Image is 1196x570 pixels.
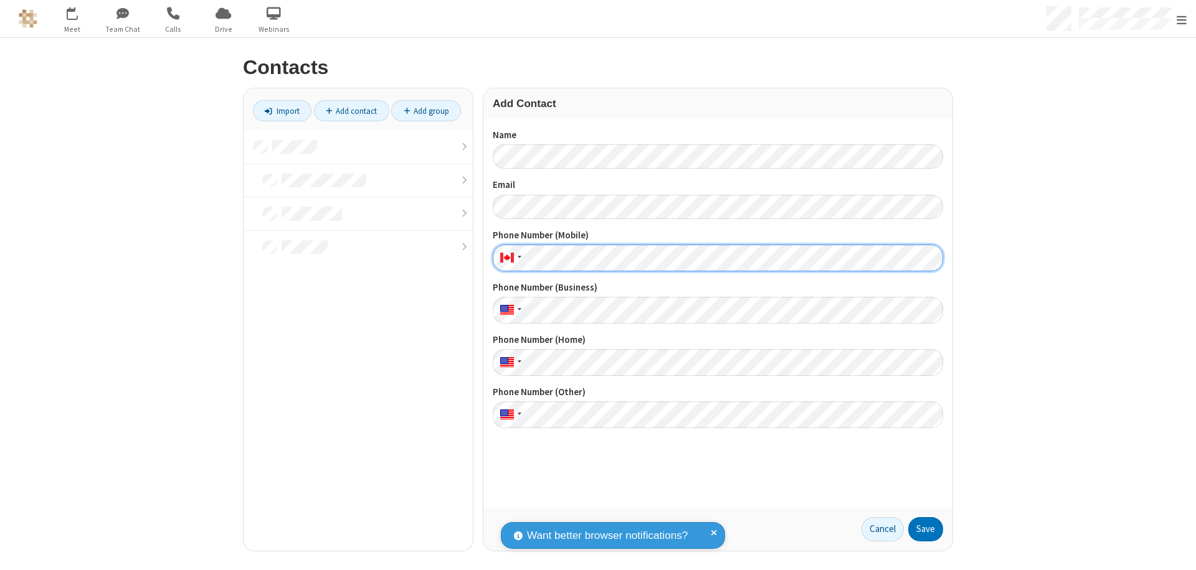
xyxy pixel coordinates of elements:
a: Import [253,100,311,121]
div: United States: + 1 [493,349,525,376]
label: Name [493,128,943,142]
div: United States: + 1 [493,401,525,428]
span: Want better browser notifications? [527,528,688,544]
span: Meet [49,24,95,35]
div: Canada: + 1 [493,245,525,271]
label: Email [493,178,943,192]
span: Drive [200,24,247,35]
label: Phone Number (Other) [493,385,943,399]
label: Phone Number (Home) [493,333,943,347]
a: Add group [391,100,461,121]
img: QA Selenium DO NOT DELETE OR CHANGE [19,9,37,28]
label: Phone Number (Mobile) [493,228,943,243]
a: Cancel [861,517,904,542]
button: Save [908,517,943,542]
a: Add contact [314,100,389,121]
label: Phone Number (Business) [493,281,943,295]
h3: Add Contact [493,98,943,110]
div: 3 [75,7,83,16]
span: Webinars [250,24,297,35]
span: Team Chat [99,24,146,35]
h2: Contacts [243,57,953,78]
span: Calls [149,24,196,35]
div: United States: + 1 [493,297,525,324]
